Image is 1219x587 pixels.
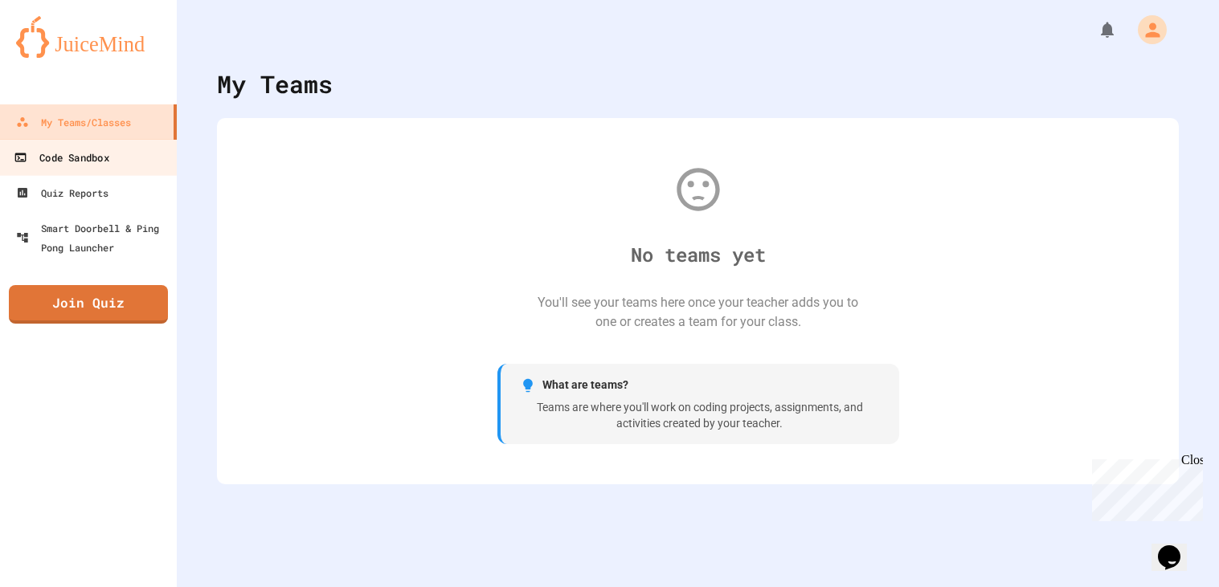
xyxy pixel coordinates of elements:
span: What are teams? [542,377,628,393]
div: No teams yet [631,240,766,269]
div: Chat with us now!Close [6,6,111,102]
div: Quiz Reports [16,183,108,202]
iframe: chat widget [1086,453,1203,521]
div: My Teams [217,66,333,102]
div: Code Sandbox [14,148,108,168]
a: Join Quiz [9,285,168,324]
div: My Notifications [1068,16,1121,43]
img: logo-orange.svg [16,16,161,58]
div: My Account [1121,11,1171,48]
div: My Teams/Classes [16,112,131,132]
div: You'll see your teams here once your teacher adds you to one or creates a team for your class. [538,293,859,332]
div: Teams are where you'll work on coding projects, assignments, and activities created by your teacher. [520,400,880,431]
div: Smart Doorbell & Ping Pong Launcher [16,218,170,257]
iframe: chat widget [1152,523,1203,571]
